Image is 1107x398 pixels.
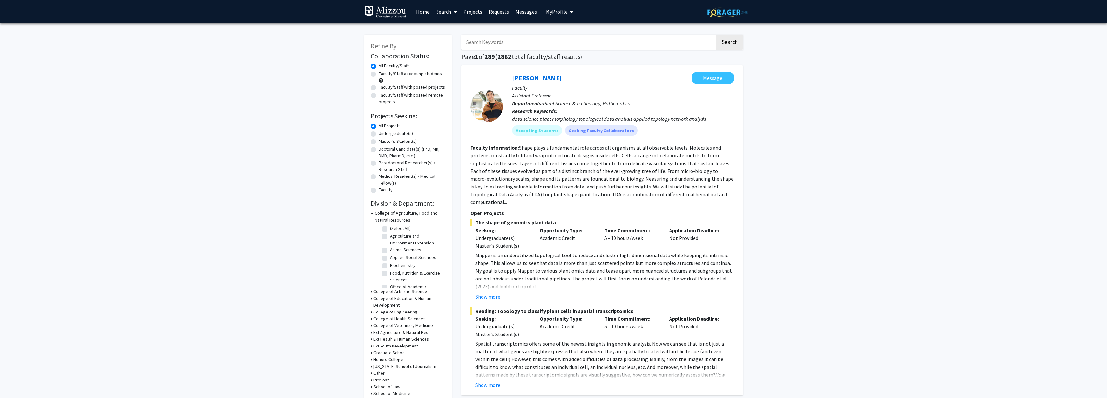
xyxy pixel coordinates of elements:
span: The shape of genomics plant data [470,219,734,226]
span: Plant Science & Technology, Mathematics [543,100,630,107]
div: 5 - 10 hours/week [600,315,664,338]
em: How patterny is a pattern? [475,371,725,386]
span: My Profile [546,8,568,15]
h3: College of Engineering [373,309,417,315]
label: Office of Academic Programs [390,283,444,297]
div: Undergraduate(s), Master's Student(s) [475,323,530,338]
p: Application Deadline: [669,226,724,234]
label: Doctoral Candidate(s) (PhD, MD, DMD, PharmD, etc.) [379,146,445,159]
button: Search [716,35,743,50]
div: 5 - 10 hours/week [600,226,664,250]
a: Projects [460,0,485,23]
span: Refine By [371,42,396,50]
p: Seeking: [475,226,530,234]
div: Not Provided [664,226,729,250]
label: Undergraduate(s) [379,130,413,137]
h3: Provost [373,377,389,383]
button: Show more [475,293,500,301]
p: Time Commitment: [604,226,659,234]
h2: Projects Seeking: [371,112,445,120]
label: Medical Resident(s) / Medical Fellow(s) [379,173,445,187]
iframe: Chat [5,369,28,393]
label: Faculty/Staff with posted projects [379,84,445,91]
b: Departments: [512,100,543,107]
p: Opportunity Type: [540,315,595,323]
label: (Select All) [390,225,411,232]
label: Faculty [379,187,393,193]
mat-chip: Accepting Students [512,125,562,136]
p: Assistant Professor [512,92,734,99]
div: Undergraduate(s), Master's Student(s) [475,234,530,250]
div: Not Provided [664,315,729,338]
label: Postdoctoral Researcher(s) / Research Staff [379,159,445,173]
label: Master's Student(s) [379,138,417,145]
p: Seeking: [475,315,530,323]
label: Animal Sciences [390,246,421,253]
b: Faculty Information: [470,144,519,151]
p: Open Projects [470,209,734,217]
h3: College of Arts and Science [373,288,427,295]
input: Search Keywords [461,35,715,50]
span: 1 [475,52,479,61]
h3: School of Law [373,383,400,390]
h1: Page of ( total faculty/staff results) [461,53,743,61]
h3: Ext Agriculture & Natural Res [373,329,428,336]
p: Opportunity Type: [540,226,595,234]
div: Academic Credit [535,315,600,338]
a: Home [413,0,433,23]
h3: College of Veterinary Medicine [373,322,433,329]
span: 289 [484,52,495,61]
b: Research Keywords: [512,108,558,114]
a: [PERSON_NAME] [512,74,562,82]
h3: Other [373,370,385,377]
p: Mapper is an underutilized topological tool to reduce and cluster high-dimensional data while kee... [475,251,734,290]
a: Messages [512,0,540,23]
h3: [US_STATE] School of Journalism [373,363,436,370]
h3: Ext Health & Human Sciences [373,336,429,343]
button: Show more [475,381,500,389]
h2: Division & Department: [371,199,445,207]
button: Message Erik Amézquita [692,72,734,84]
label: All Projects [379,122,401,129]
img: University of Missouri Logo [364,6,406,19]
span: Reading: Topology to classify plant cells in spatial transcriptomics [470,307,734,315]
h3: Honors College [373,356,403,363]
div: data science plant morphology topological data analysis applied topology network analysis [512,115,734,123]
h3: Graduate School [373,349,406,356]
span: 2882 [497,52,512,61]
mat-chip: Seeking Faculty Collaborators [565,125,638,136]
h3: College of Health Sciences [373,315,426,322]
label: Faculty/Staff with posted remote projects [379,92,445,105]
label: Agriculture and Environment Extension [390,233,444,246]
p: Time Commitment: [604,315,659,323]
h3: College of Agriculture, Food and Natural Resources [375,210,445,223]
div: Academic Credit [535,226,600,250]
h3: Ext Youth Development [373,343,418,349]
fg-read-more: Shape plays a fundamental role across all organisms at all observable levels. Molecules and prote... [470,144,734,205]
label: Biochemistry [390,262,415,269]
label: Faculty/Staff accepting students [379,70,442,77]
img: ForagerOne Logo [707,7,748,17]
h2: Collaboration Status: [371,52,445,60]
p: Application Deadline: [669,315,724,323]
label: Food, Nutrition & Exercise Sciences [390,270,444,283]
h3: College of Education & Human Development [373,295,445,309]
p: Faculty [512,84,734,92]
p: Spatial transcriptomics offers some of the newest insights in genomic analysis. Now we can see th... [475,340,734,386]
a: Search [433,0,460,23]
label: Applied Social Sciences [390,254,436,261]
a: Requests [485,0,512,23]
h3: School of Medicine [373,390,410,397]
label: All Faculty/Staff [379,63,409,69]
